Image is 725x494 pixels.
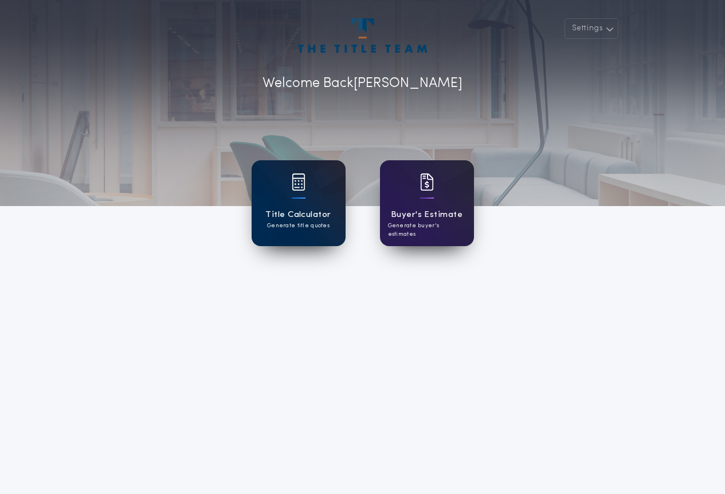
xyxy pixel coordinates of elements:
[565,18,618,39] button: Settings
[391,208,463,222] h1: Buyer's Estimate
[252,160,346,246] a: card iconTitle CalculatorGenerate title quotes
[298,18,426,53] img: account-logo
[388,222,466,239] p: Generate buyer's estimates
[262,73,463,94] p: Welcome Back [PERSON_NAME]
[380,160,474,246] a: card iconBuyer's EstimateGenerate buyer's estimates
[420,173,434,191] img: card icon
[292,173,305,191] img: card icon
[267,222,330,230] p: Generate title quotes
[265,208,331,222] h1: Title Calculator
